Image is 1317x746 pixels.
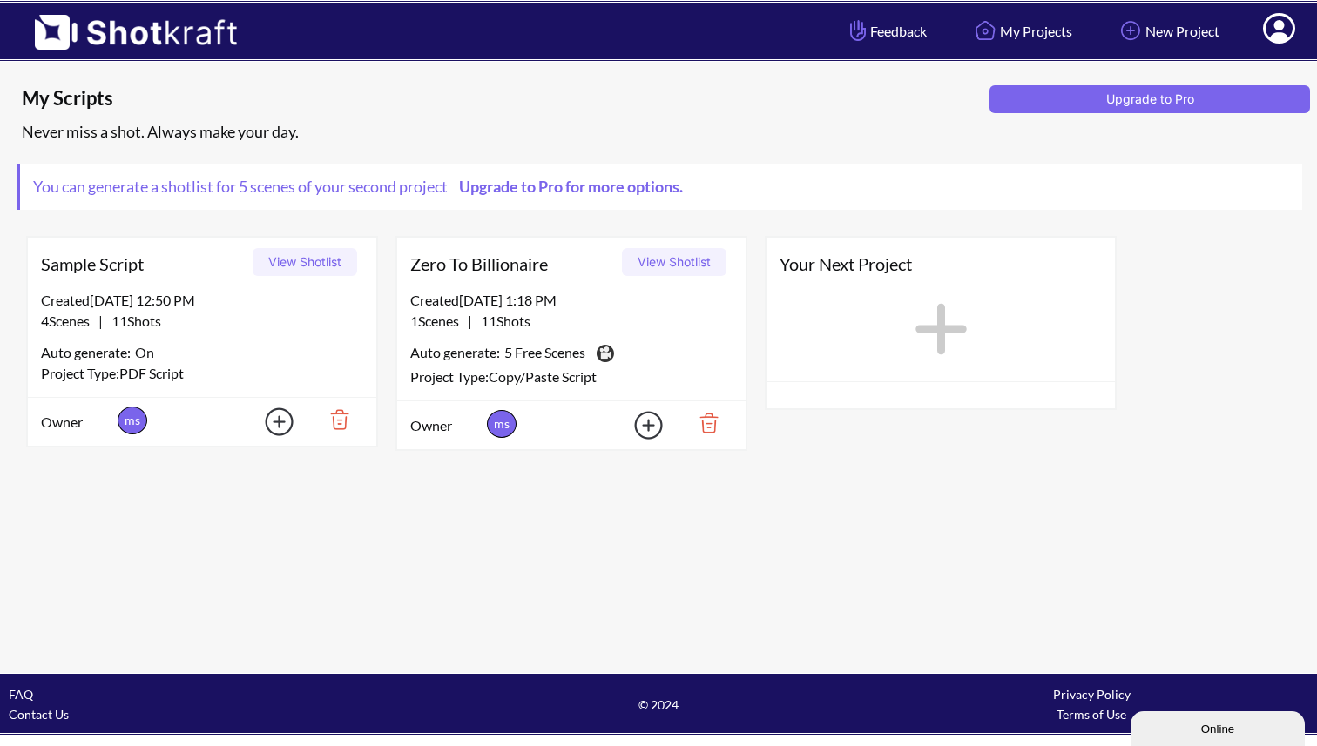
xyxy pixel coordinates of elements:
[410,342,504,366] span: Auto generate:
[41,412,113,433] span: Owner
[780,251,1102,277] span: Your Next Project
[20,164,705,210] span: You can generate a shotlist for
[846,16,870,45] img: Hand Icon
[1103,8,1233,54] a: New Project
[41,290,363,311] div: Created [DATE] 12:50 PM
[410,251,616,277] span: Zero To Billionaire
[622,248,726,276] button: View Shotlist
[410,311,530,332] span: |
[9,707,69,722] a: Contact Us
[1131,708,1308,746] iframe: chat widget
[989,85,1310,113] button: Upgrade to Pro
[236,177,448,196] span: 5 scenes of your second project
[672,408,733,438] img: Trash Icon
[410,415,483,436] span: Owner
[410,290,733,311] div: Created [DATE] 1:18 PM
[1116,16,1145,45] img: Add Icon
[118,407,147,434] span: ms
[846,21,927,41] span: Feedback
[970,16,1000,45] img: Home Icon
[487,410,517,438] span: ms
[22,85,983,111] span: My Scripts
[253,248,357,276] button: View Shotlist
[448,177,692,196] a: Upgrade to Pro for more options.
[592,340,617,366] img: Camera Icon
[875,684,1308,704] div: Privacy Policy
[41,313,98,329] span: 4 Scenes
[442,695,875,715] span: © 2024
[103,313,161,329] span: 11 Shots
[41,311,161,332] span: |
[410,366,733,387] div: Project Type: Copy/Paste Script
[17,118,1308,146] div: Never miss a shot. Always make your day.
[957,8,1085,54] a: My Projects
[504,342,585,366] span: 5 Free Scenes
[41,363,363,384] div: Project Type: PDF Script
[303,405,363,434] img: Trash Icon
[41,251,247,277] span: Sample Script
[607,406,668,445] img: Add Icon
[135,342,154,363] span: On
[875,704,1308,724] div: Terms of Use
[410,313,468,329] span: 1 Scenes
[41,342,135,363] span: Auto generate:
[238,402,299,441] img: Add Icon
[9,687,33,702] a: FAQ
[472,313,530,329] span: 11 Shots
